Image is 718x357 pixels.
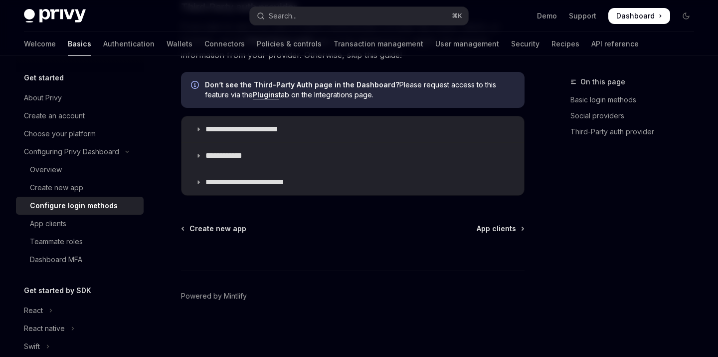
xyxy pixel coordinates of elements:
div: React [24,305,43,317]
strong: Don’t see the Third-Party Auth page in the Dashboard? [205,80,399,89]
button: Toggle React native section [16,320,144,338]
a: Security [511,32,539,56]
div: About Privy [24,92,62,104]
div: Swift [24,341,40,353]
a: Create an account [16,107,144,125]
span: On this page [580,76,625,88]
a: Create new app [182,224,246,234]
a: Third-Party auth provider [570,124,702,140]
div: Search... [269,10,297,22]
h5: Get started by SDK [24,285,91,297]
a: App clients [477,224,524,234]
a: Connectors [204,32,245,56]
div: Choose your platform [24,128,96,140]
button: Open search [250,7,468,25]
a: Social providers [570,108,702,124]
a: Transaction management [334,32,423,56]
a: Demo [537,11,557,21]
a: Basic login methods [570,92,702,108]
a: Recipes [551,32,579,56]
a: About Privy [16,89,144,107]
a: User management [435,32,499,56]
a: Policies & controls [257,32,322,56]
svg: Info [191,81,201,91]
div: Configuring Privy Dashboard [24,146,119,158]
a: Powered by Mintlify [181,291,247,301]
a: Support [569,11,596,21]
span: App clients [477,224,516,234]
div: Create an account [24,110,85,122]
a: Choose your platform [16,125,144,143]
button: Toggle dark mode [678,8,694,24]
div: Teammate roles [30,236,83,248]
a: Authentication [103,32,155,56]
div: Configure login methods [30,200,118,212]
button: Toggle Configuring Privy Dashboard section [16,143,144,161]
span: ⌘ K [452,12,462,20]
a: API reference [591,32,639,56]
button: Toggle Swift section [16,338,144,356]
div: Dashboard MFA [30,254,82,266]
a: App clients [16,215,144,233]
a: Dashboard MFA [16,251,144,269]
span: Please request access to this feature via the tab on the Integrations page. [205,80,515,100]
a: Overview [16,161,144,179]
div: App clients [30,218,66,230]
a: Teammate roles [16,233,144,251]
button: Toggle React section [16,302,144,320]
span: Create new app [189,224,246,234]
div: Overview [30,164,62,176]
h5: Get started [24,72,64,84]
a: Configure login methods [16,197,144,215]
div: React native [24,323,65,335]
a: Create new app [16,179,144,197]
a: Wallets [167,32,192,56]
span: Dashboard [616,11,655,21]
div: Create new app [30,182,83,194]
a: Plugins [253,90,279,99]
a: Dashboard [608,8,670,24]
a: Welcome [24,32,56,56]
img: dark logo [24,9,86,23]
a: Basics [68,32,91,56]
